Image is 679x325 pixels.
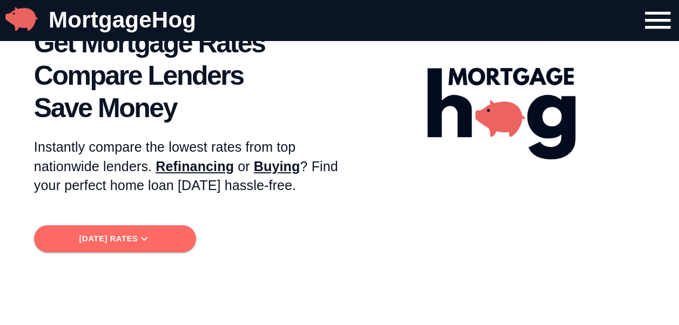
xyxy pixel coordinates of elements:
[34,62,358,89] span: Compare Lenders
[49,7,196,32] a: MortgageHog
[43,232,187,246] span: [DATE] Rates
[34,138,358,195] p: Instantly compare the lowest rates from top nationwide lenders. or ? Find your perfect home loan ...
[427,13,576,160] img: MortgageHog Logo
[254,159,300,174] span: Buying
[156,159,234,174] span: Refinancing
[34,225,196,252] button: [DATE] Rates
[5,3,38,35] img: MortgageHog Logo
[34,30,358,57] span: Get Mortgage Rates
[34,94,358,121] span: Save Money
